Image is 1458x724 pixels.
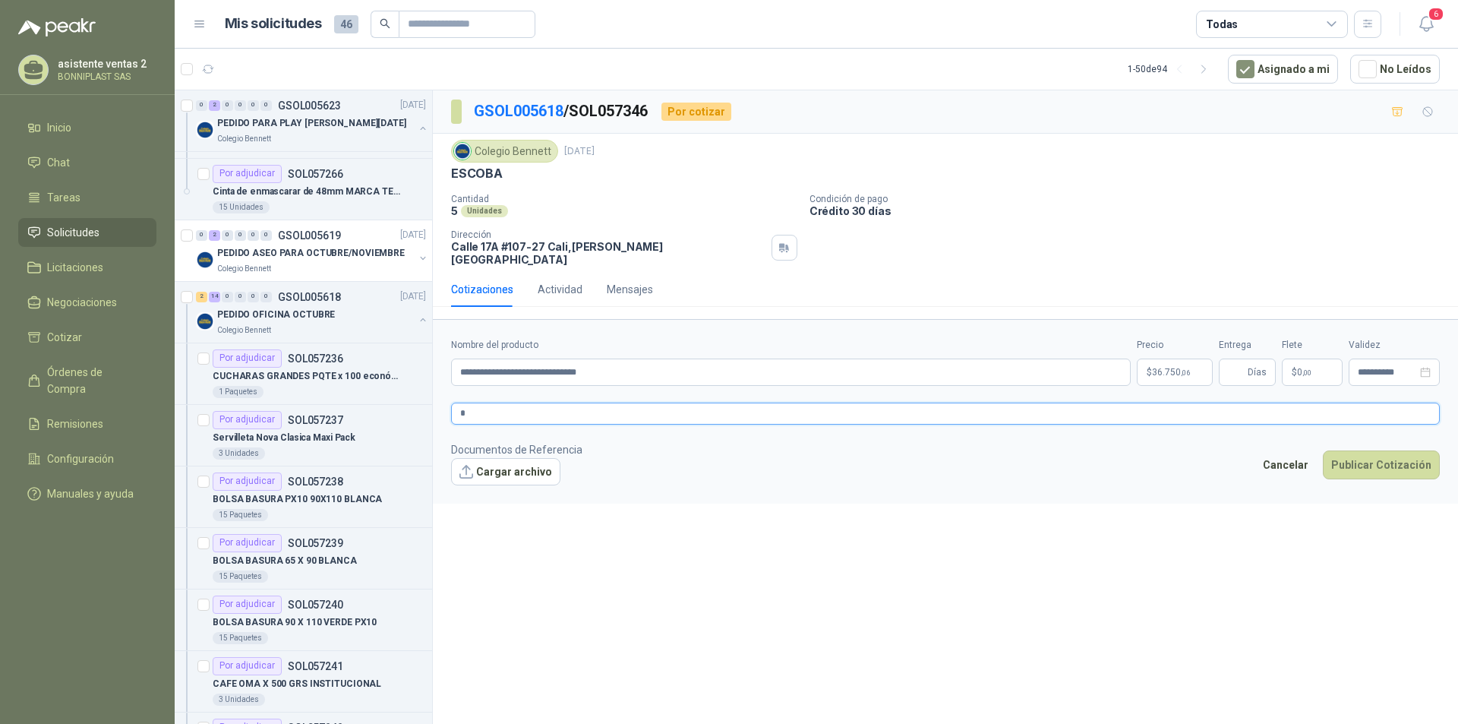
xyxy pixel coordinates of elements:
[18,358,156,403] a: Órdenes de Compra
[1349,338,1440,353] label: Validez
[175,466,432,528] a: Por adjudicarSOL057238BOLSA BASURA PX10 90X110 BLANCA15 Paquetes
[196,100,207,111] div: 0
[18,288,156,317] a: Negociaciones
[213,534,282,552] div: Por adjudicar
[213,473,282,491] div: Por adjudicar
[288,476,343,487] p: SOL057238
[217,133,271,145] p: Colegio Bennett
[217,263,271,275] p: Colegio Bennett
[196,96,429,145] a: 0 2 0 0 0 0 GSOL005623[DATE] Company LogoPEDIDO PARA PLAY [PERSON_NAME][DATE]Colegio Bennett
[217,308,335,322] p: PEDIDO OFICINA OCTUBRE
[213,349,282,368] div: Por adjudicar
[175,343,432,405] a: Por adjudicarSOL057236CUCHARAS GRANDES PQTE x 100 económico1 Paquetes
[451,240,765,266] p: Calle 17A #107-27 Cali , [PERSON_NAME][GEOGRAPHIC_DATA]
[196,251,214,269] img: Company Logo
[260,100,272,111] div: 0
[451,204,458,217] p: 5
[248,230,259,241] div: 0
[47,416,103,432] span: Remisiones
[196,121,214,139] img: Company Logo
[334,15,358,33] span: 46
[58,58,153,69] p: asistente ventas 2
[400,228,426,242] p: [DATE]
[47,119,71,136] span: Inicio
[209,100,220,111] div: 2
[288,538,343,549] p: SOL057239
[18,444,156,473] a: Configuración
[235,292,246,302] div: 0
[260,292,272,302] div: 0
[47,294,117,311] span: Negociaciones
[196,226,429,275] a: 0 2 0 0 0 0 GSOL005619[DATE] Company LogoPEDIDO ASEO PARA OCTUBRE/NOVIEMBREColegio Bennett
[1412,11,1440,38] button: 6
[209,292,220,302] div: 14
[213,201,270,213] div: 15 Unidades
[451,458,560,485] button: Cargar archivo
[213,369,402,384] p: CUCHARAS GRANDES PQTE x 100 económico
[175,528,432,590] a: Por adjudicarSOL057239BOLSA BASURA 65 X 90 BLANCA15 Paquetes
[175,651,432,713] a: Por adjudicarSOL057241CAFE OMA X 500 GRS INSTITUCIONAL3 Unidades
[451,281,513,298] div: Cotizaciones
[1137,338,1213,353] label: Precio
[564,144,595,159] p: [DATE]
[213,386,264,398] div: 1 Paquetes
[451,229,765,240] p: Dirección
[451,194,797,204] p: Cantidad
[213,554,357,568] p: BOLSA BASURA 65 X 90 BLANCA
[47,364,142,397] span: Órdenes de Compra
[1228,55,1338,84] button: Asignado a mi
[213,677,381,691] p: CAFE OMA X 500 GRS INSTITUCIONAL
[175,159,432,220] a: Por adjudicarSOL057266Cinta de enmascarar de 48mm MARCA TESA15 Unidades
[18,409,156,438] a: Remisiones
[18,479,156,508] a: Manuales y ayuda
[47,485,134,502] span: Manuales y ayuda
[235,230,246,241] div: 0
[213,447,265,460] div: 3 Unidades
[538,281,582,298] div: Actividad
[217,246,405,261] p: PEDIDO ASEO PARA OCTUBRE/NOVIEMBRE
[175,405,432,466] a: Por adjudicarSOL057237Servilleta Nova Clasica Maxi Pack3 Unidades
[1152,368,1190,377] span: 36.750
[1323,451,1440,479] button: Publicar Cotización
[1350,55,1440,84] button: No Leídos
[278,292,341,302] p: GSOL005618
[213,431,355,445] p: Servilleta Nova Clasica Maxi Pack
[607,281,653,298] div: Mensajes
[213,615,377,630] p: BOLSA BASURA 90 X 110 VERDE PX10
[18,323,156,352] a: Cotizar
[400,289,426,304] p: [DATE]
[1254,451,1317,479] button: Cancelar
[213,165,282,183] div: Por adjudicar
[1302,368,1311,377] span: ,00
[213,411,282,429] div: Por adjudicar
[18,18,96,36] img: Logo peakr
[278,230,341,241] p: GSOL005619
[47,451,114,467] span: Configuración
[1297,368,1311,377] span: 0
[1137,359,1213,386] p: $36.750,06
[18,253,156,282] a: Licitaciones
[451,441,582,458] p: Documentos de Referencia
[400,99,426,113] p: [DATE]
[213,632,268,644] div: 15 Paquetes
[196,288,429,337] a: 2 14 0 0 0 0 GSOL005618[DATE] Company LogoPEDIDO OFICINA OCTUBREColegio Bennett
[213,509,268,521] div: 15 Paquetes
[809,194,1452,204] p: Condición de pago
[1282,359,1343,386] p: $ 0,00
[213,492,382,507] p: BOLSA BASURA PX10 90X110 BLANCA
[661,103,731,121] div: Por cotizar
[209,230,220,241] div: 2
[47,329,82,346] span: Cotizar
[18,218,156,247] a: Solicitudes
[1292,368,1297,377] span: $
[451,140,558,163] div: Colegio Bennett
[47,224,99,241] span: Solicitudes
[235,100,246,111] div: 0
[380,18,390,29] span: search
[217,324,271,337] p: Colegio Bennett
[18,113,156,142] a: Inicio
[217,117,406,131] p: PEDIDO PARA PLAY [PERSON_NAME][DATE]
[451,338,1131,353] label: Nombre del producto
[213,571,268,583] div: 15 Paquetes
[47,259,103,276] span: Licitaciones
